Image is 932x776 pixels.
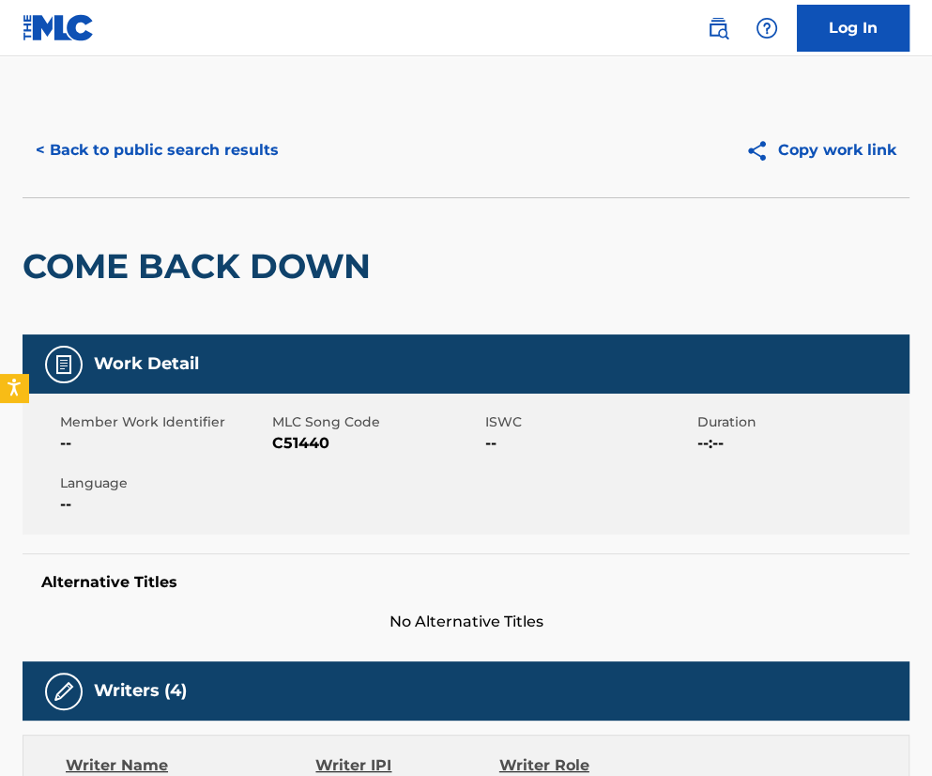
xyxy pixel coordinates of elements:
[23,14,95,41] img: MLC Logo
[485,412,693,432] span: ISWC
[797,5,909,52] a: Log In
[485,432,693,455] span: --
[699,9,737,47] a: Public Search
[23,127,292,174] button: < Back to public search results
[756,17,778,39] img: help
[272,412,480,432] span: MLC Song Code
[60,473,267,493] span: Language
[272,432,480,455] span: C51440
[697,432,905,455] span: --:--
[41,573,891,592] h5: Alternative Titles
[732,127,909,174] button: Copy work link
[94,680,187,702] h5: Writers (4)
[23,245,380,287] h2: COME BACK DOWN
[60,412,267,432] span: Member Work Identifier
[707,17,729,39] img: search
[697,412,905,432] span: Duration
[60,493,267,516] span: --
[94,353,199,375] h5: Work Detail
[745,139,778,163] img: Copy work link
[60,432,267,455] span: --
[748,9,786,47] div: Help
[23,611,909,633] span: No Alternative Titles
[53,353,75,376] img: Work Detail
[53,680,75,703] img: Writers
